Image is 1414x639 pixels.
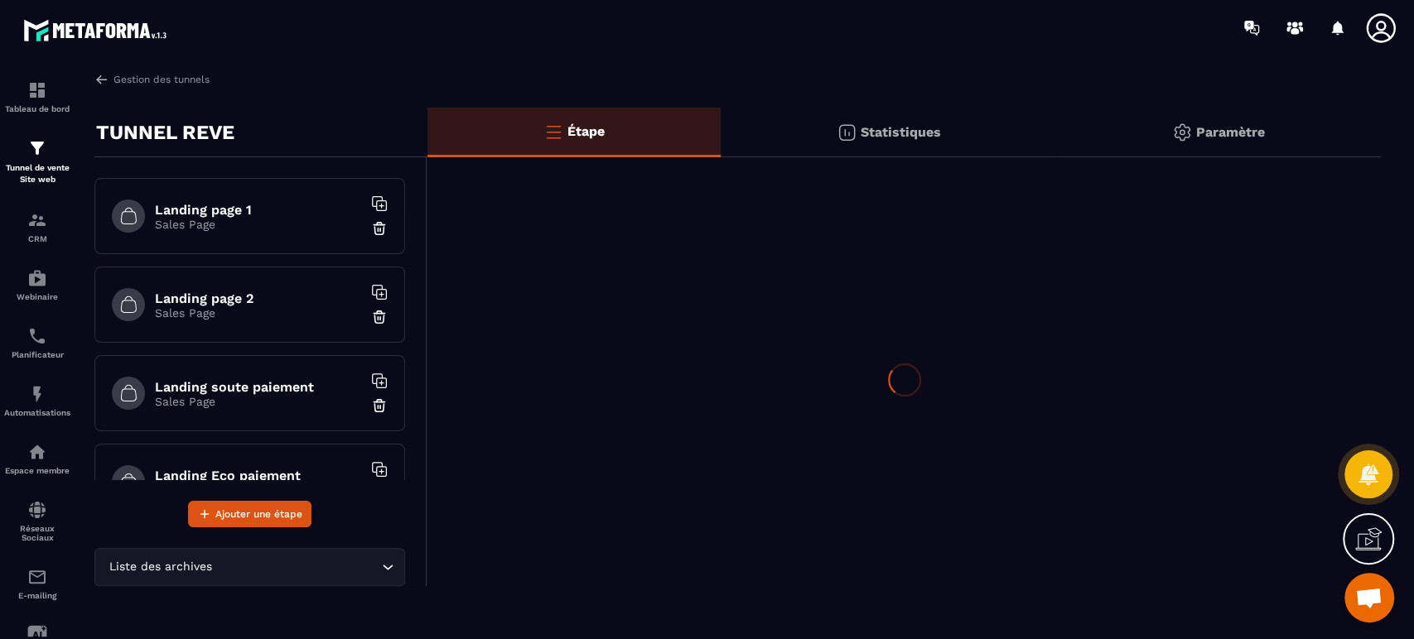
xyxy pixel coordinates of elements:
p: Paramètre [1196,124,1265,140]
input: Search for option [215,558,378,576]
img: automations [27,384,47,404]
p: Sales Page [155,306,362,319]
p: CRM [4,234,70,243]
a: emailemailE-mailing [4,555,70,613]
a: automationsautomationsAutomatisations [4,372,70,430]
img: formation [27,80,47,100]
p: Réseaux Sociaux [4,524,70,542]
p: Tunnel de vente Site web [4,162,70,185]
img: stats.20deebd0.svg [837,123,857,142]
a: automationsautomationsWebinaire [4,256,70,314]
p: Webinaire [4,292,70,301]
img: formation [27,210,47,230]
button: Ajouter une étape [188,501,311,527]
p: Espace membre [4,466,70,475]
p: Statistiques [861,124,941,140]
a: schedulerschedulerPlanificateur [4,314,70,372]
h6: Landing page 1 [155,202,362,218]
p: E-mailing [4,591,70,600]
a: formationformationTableau de bord [4,68,70,126]
img: setting-gr.5f69749f.svg [1172,123,1192,142]
img: formation [27,138,47,158]
p: Tableau de bord [4,104,70,113]
img: trash [371,397,388,414]
div: Search for option [94,548,405,586]
p: Sales Page [155,395,362,408]
a: formationformationTunnel de vente Site web [4,126,70,198]
img: bars-o.4a397970.svg [543,122,563,142]
span: Liste des archives [105,558,215,576]
p: Étape [567,123,605,139]
img: social-network [27,500,47,520]
img: trash [371,220,388,237]
img: automations [27,442,47,462]
span: Ajouter une étape [215,506,302,522]
img: logo [23,15,172,46]
p: Sales Page [155,218,362,231]
a: formationformationCRM [4,198,70,256]
img: trash [371,309,388,325]
a: automationsautomationsEspace membre [4,430,70,488]
div: Ouvrir le chat [1344,573,1394,622]
img: email [27,567,47,587]
img: automations [27,268,47,288]
a: social-networksocial-networkRéseaux Sociaux [4,488,70,555]
p: Automatisations [4,408,70,417]
h6: Landing page 2 [155,291,362,306]
h6: Landing soute paiement [155,379,362,395]
h6: Landing Eco paiement [155,468,362,483]
img: arrow [94,72,109,87]
a: Gestion des tunnels [94,72,210,87]
p: Planificateur [4,350,70,359]
img: scheduler [27,326,47,346]
p: TUNNEL REVE [96,116,234,149]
